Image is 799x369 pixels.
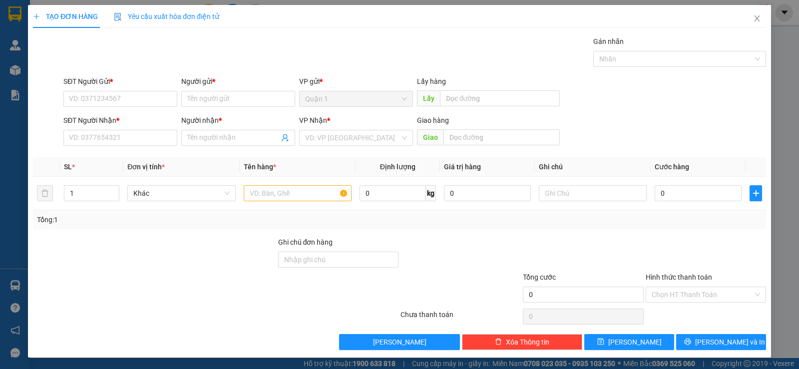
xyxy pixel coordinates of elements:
div: SĐT Người Gửi [63,76,177,87]
span: VP Nhận [299,116,327,124]
th: Ghi chú [535,157,651,177]
button: printer[PERSON_NAME] và In [676,334,766,350]
span: Định lượng [380,163,415,171]
div: Chưa thanh toán [399,309,522,327]
img: icon [114,13,122,21]
span: Đơn vị tính [127,163,165,171]
span: Giá trị hàng [444,163,481,171]
button: plus [750,185,762,201]
span: Tổng cước [523,273,556,281]
span: Lấy hàng [417,77,446,85]
span: printer [684,338,691,346]
div: Người gửi [181,76,295,87]
span: Giao [417,129,443,145]
span: close [753,14,761,22]
span: plus [33,13,40,20]
span: Quận 1 [305,91,407,106]
span: Cước hàng [655,163,689,171]
div: Người nhận [181,115,295,126]
span: kg [426,185,436,201]
span: save [597,338,604,346]
button: delete [37,185,53,201]
span: user-add [281,134,289,142]
span: [PERSON_NAME] và In [695,337,765,348]
input: Dọc đường [443,129,560,145]
span: [PERSON_NAME] [373,337,426,348]
button: deleteXóa Thông tin [462,334,582,350]
span: delete [495,338,502,346]
span: Khác [133,186,229,201]
span: Giao hàng [417,116,449,124]
button: [PERSON_NAME] [339,334,459,350]
input: Dọc đường [440,90,560,106]
input: Ghi chú đơn hàng [278,252,399,268]
input: 0 [444,185,531,201]
div: SĐT Người Nhận [63,115,177,126]
button: save[PERSON_NAME] [584,334,674,350]
span: Tên hàng [244,163,276,171]
span: Xóa Thông tin [506,337,549,348]
div: VP gửi [299,76,413,87]
span: TẠO ĐƠN HÀNG [33,12,98,20]
label: Ghi chú đơn hàng [278,238,333,246]
button: Close [743,5,771,33]
input: VD: Bàn, Ghế [244,185,352,201]
span: [PERSON_NAME] [608,337,662,348]
label: Gán nhãn [593,37,624,45]
div: Tổng: 1 [37,214,309,225]
span: Yêu cầu xuất hóa đơn điện tử [114,12,219,20]
span: Lấy [417,90,440,106]
input: Ghi Chú [539,185,647,201]
span: SL [64,163,72,171]
span: plus [750,189,762,197]
label: Hình thức thanh toán [646,273,712,281]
